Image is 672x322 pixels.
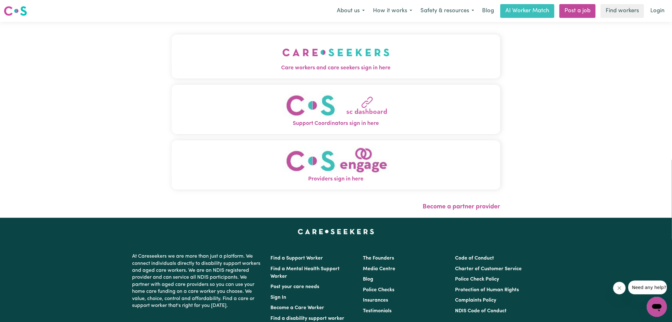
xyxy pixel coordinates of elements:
span: Support Coordinators sign in here [172,120,500,128]
a: Sign In [271,295,286,300]
a: Testimonials [363,309,392,314]
a: Find workers [601,4,644,18]
a: Charter of Customer Service [455,266,522,271]
a: Code of Conduct [455,256,494,261]
a: AI Worker Match [500,4,554,18]
a: Post your care needs [271,284,319,289]
span: Providers sign in here [172,175,500,183]
a: Become a Care Worker [271,305,325,310]
a: Find a Mental Health Support Worker [271,266,340,279]
button: Providers sign in here [172,140,500,190]
a: Post a job [559,4,596,18]
a: Police Check Policy [455,277,499,282]
span: Care workers and care seekers sign in here [172,64,500,72]
iframe: Message from company [628,281,667,294]
p: At Careseekers we are more than just a platform. We connect individuals directly to disability su... [132,250,263,312]
a: Blog [363,277,373,282]
button: About us [333,4,369,18]
a: NDIS Code of Conduct [455,309,507,314]
button: Support Coordinators sign in here [172,85,500,134]
a: Find a Support Worker [271,256,323,261]
a: Insurances [363,298,388,303]
a: Media Centre [363,266,395,271]
button: Safety & resources [416,4,478,18]
img: Careseekers logo [4,5,27,17]
a: Blog [478,4,498,18]
a: The Founders [363,256,394,261]
a: Login [647,4,668,18]
button: How it works [369,4,416,18]
a: Protection of Human Rights [455,287,519,292]
iframe: Close message [613,282,626,294]
a: Careseekers logo [4,4,27,18]
a: Find a disability support worker [271,316,345,321]
a: Complaints Policy [455,298,496,303]
a: Become a partner provider [423,204,500,210]
a: Police Checks [363,287,394,292]
iframe: Button to launch messaging window [647,297,667,317]
button: Care workers and care seekers sign in here [172,35,500,78]
a: Careseekers home page [298,229,374,234]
